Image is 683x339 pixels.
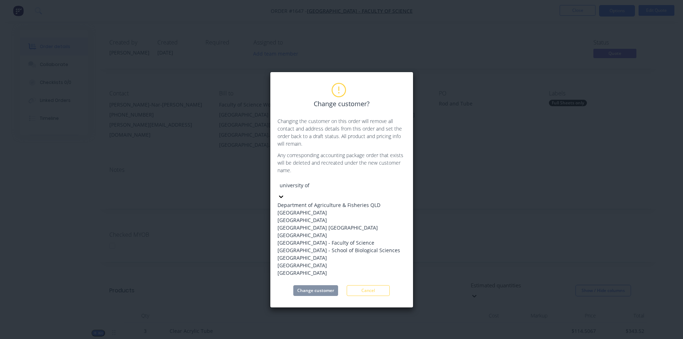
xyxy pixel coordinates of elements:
div: [GEOGRAPHIC_DATA] - School of Biological Sciences [278,246,400,254]
div: [GEOGRAPHIC_DATA] [278,231,400,239]
div: [GEOGRAPHIC_DATA] [278,262,400,269]
button: Change customer [293,285,338,296]
div: [GEOGRAPHIC_DATA] [278,216,400,224]
div: [GEOGRAPHIC_DATA] - Faculty of Science [278,239,400,246]
span: Change customer? [314,99,370,109]
p: Any corresponding accounting package order that exists will be deleted and recreated under the ne... [278,151,406,174]
p: Changing the customer on this order will remove all contact and address details from this order a... [278,117,406,147]
div: [GEOGRAPHIC_DATA] [278,269,400,277]
button: Cancel [347,285,390,296]
div: [GEOGRAPHIC_DATA] [278,209,400,216]
div: [GEOGRAPHIC_DATA] [278,254,400,262]
div: Department of Agriculture & Fisheries QLD [278,201,400,209]
div: [GEOGRAPHIC_DATA] [GEOGRAPHIC_DATA] [278,224,400,231]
